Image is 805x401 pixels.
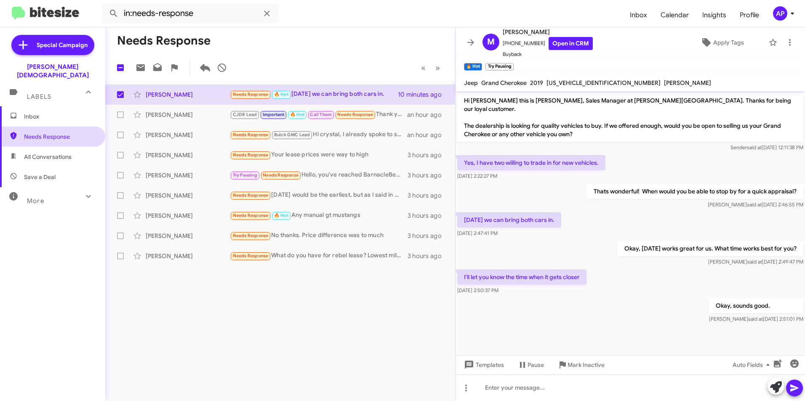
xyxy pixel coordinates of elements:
[487,35,495,49] span: M
[708,259,803,265] span: [PERSON_NAME] [DATE] 2:49:47 PM
[551,357,611,372] button: Mark Inactive
[733,357,773,372] span: Auto Fields
[464,79,478,87] span: Jeep
[146,171,230,179] div: [PERSON_NAME]
[435,63,440,73] span: »
[230,110,407,119] div: Thank you. I just spoke with [PERSON_NAME].
[230,251,408,261] div: What do you have for rebel lease? Lowest mileage option
[464,63,482,71] small: 🔥 Hot
[408,252,448,260] div: 3 hours ago
[457,230,498,236] span: [DATE] 2:47:41 PM
[233,152,269,158] span: Needs Response
[748,316,763,322] span: said at
[310,112,332,117] span: Call Them
[274,92,288,97] span: 🔥 Hot
[408,191,448,200] div: 3 hours ago
[503,27,593,37] span: [PERSON_NAME]
[549,37,593,50] a: Open in CRM
[747,144,762,150] span: said at
[485,63,513,71] small: Try Pausing
[462,357,504,372] span: Templates
[24,153,72,161] span: All Conversations
[146,232,230,240] div: [PERSON_NAME]
[233,233,269,238] span: Needs Response
[117,34,211,47] h1: Needs Response
[233,132,269,137] span: Needs Response
[146,252,230,260] div: [PERSON_NAME]
[407,111,448,119] div: an hour ago
[430,59,445,77] button: Next
[664,79,711,87] span: [PERSON_NAME]
[233,253,269,259] span: Needs Response
[263,172,299,178] span: Needs Response
[747,201,762,208] span: said at
[457,212,561,227] p: [DATE] we can bring both cars in.
[146,151,230,159] div: [PERSON_NAME]
[230,190,408,200] div: [DATE] would be the earliest, but as I said in my email i Love the GMC HD, but I only have about ...
[709,316,803,322] span: [PERSON_NAME] [DATE] 2:51:01 PM
[679,35,765,50] button: Apply Tags
[457,173,497,179] span: [DATE] 2:22:27 PM
[457,287,498,293] span: [DATE] 2:50:37 PM
[457,155,605,170] p: Yes, I have two willing to trade in for new vehicles.
[233,172,257,178] span: Try Pausing
[233,92,269,97] span: Needs Response
[27,197,44,205] span: More
[230,130,407,140] div: Hi crystal, I already spoke to someone and we were unable to get to a good range.
[24,112,96,121] span: Inbox
[511,357,551,372] button: Pause
[146,211,230,220] div: [PERSON_NAME]
[408,211,448,220] div: 3 hours ago
[408,171,448,179] div: 3 hours ago
[713,35,744,50] span: Apply Tags
[528,357,544,372] span: Pause
[233,193,269,198] span: Needs Response
[481,79,527,87] span: Grand Cherokee
[230,231,408,240] div: No thanks. Price difference was to much
[233,112,257,117] span: CJDR Lead
[37,41,88,49] span: Special Campaign
[263,112,285,117] span: Important
[274,132,310,137] span: Buick GMC Lead
[230,90,398,99] div: [DATE] we can bring both cars in.
[27,93,51,100] span: Labels
[146,131,230,139] div: [PERSON_NAME]
[618,241,803,256] p: Okay, [DATE] works great for us. What time works best for you?
[146,191,230,200] div: [PERSON_NAME]
[416,59,445,77] nav: Page navigation example
[24,173,56,181] span: Save a Deal
[773,6,787,21] div: AP
[408,151,448,159] div: 3 hours ago
[11,35,94,55] a: Special Campaign
[696,3,733,27] a: Insights
[421,63,426,73] span: «
[407,131,448,139] div: an hour ago
[726,357,780,372] button: Auto Fields
[146,90,230,99] div: [PERSON_NAME]
[230,170,408,180] div: Hello, you've reached BarnacleBeGone LLC. We are busy underwater at the moment and will get back ...
[587,184,803,199] p: Thats wonderful! When would you be able to stop by for a quick appraisal?
[623,3,654,27] a: Inbox
[274,213,288,218] span: 🔥 Hot
[398,90,448,99] div: 10 minutes ago
[416,59,431,77] button: Previous
[733,3,766,27] a: Profile
[230,150,408,160] div: Your lease prices were way to high
[146,111,230,119] div: [PERSON_NAME]
[747,259,762,265] span: said at
[24,132,96,141] span: Needs Response
[654,3,696,27] a: Calendar
[102,3,279,24] input: Search
[709,298,803,313] p: Okay, sounds good.
[708,201,803,208] span: [PERSON_NAME] [DATE] 2:46:55 PM
[337,112,373,117] span: Needs Response
[408,232,448,240] div: 3 hours ago
[503,37,593,50] span: [PHONE_NUMBER]
[456,357,511,372] button: Templates
[457,93,803,142] p: Hi [PERSON_NAME] this is [PERSON_NAME], Sales Manager at [PERSON_NAME][GEOGRAPHIC_DATA]. Thanks f...
[546,79,661,87] span: [US_VEHICLE_IDENTIFICATION_NUMBER]
[290,112,304,117] span: 🔥 Hot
